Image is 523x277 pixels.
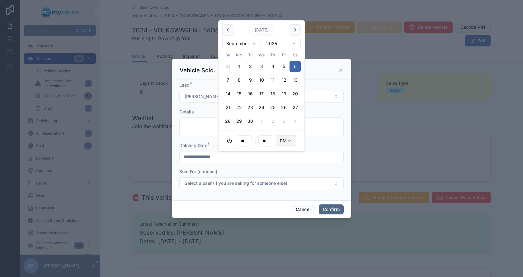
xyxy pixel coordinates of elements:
[256,74,267,86] button: Wednesday, September 10th, 2025
[245,74,256,86] button: Tuesday, September 9th, 2025
[267,74,278,86] button: Thursday, September 11th, 2025
[233,74,245,86] button: Monday, September 8th, 2025
[278,52,290,58] th: Friday
[278,102,290,113] button: Friday, September 26th, 2025
[222,88,233,99] button: Sunday, September 14th, 2025
[256,88,267,99] button: Wednesday, September 17th, 2025
[245,61,256,72] button: Tuesday, September 2nd, 2025
[290,52,301,58] th: Saturday
[222,61,233,72] button: Sunday, August 31st, 2025
[256,116,267,127] button: Wednesday, October 1st, 2025
[233,102,245,113] button: Monday, September 22nd, 2025
[233,61,245,72] button: Monday, September 1st, 2025
[233,52,245,58] th: Monday
[245,116,256,127] button: Tuesday, September 30th, 2025
[290,102,301,113] button: Saturday, September 27th, 2025
[267,52,278,58] th: Thursday
[222,102,233,113] button: Sunday, September 21st, 2025
[278,61,290,72] button: Friday, September 5th, 2025
[185,93,300,100] span: [PERSON_NAME] [[EMAIL_ADDRESS][DOMAIN_NAME]]
[222,74,233,86] button: Sunday, September 7th, 2025
[179,109,194,114] span: Details
[256,102,267,113] button: Wednesday, September 24th, 2025
[222,135,301,147] div: :
[179,177,344,189] button: Select Button
[222,52,233,58] th: Sunday
[267,102,278,113] button: Thursday, September 25th, 2025
[290,88,301,99] button: Saturday, September 20th, 2025
[278,74,290,86] button: Friday, September 12th, 2025
[319,204,344,214] button: Confirm
[179,82,190,88] span: Lead
[278,116,290,127] button: Friday, October 3rd, 2025
[233,116,245,127] button: Monday, September 29th, 2025
[233,88,245,99] button: Monday, September 15th, 2025
[256,61,267,72] button: Wednesday, September 3rd, 2025
[267,61,278,72] button: Thursday, September 4th, 2025
[185,180,287,186] span: Select a user (if you are selling for someone else)
[222,52,301,127] table: September 2025
[245,88,256,99] button: Tuesday, September 16th, 2025
[290,74,301,86] button: Saturday, September 13th, 2025
[292,204,315,214] button: Cancel
[179,91,344,103] button: Select Button
[180,67,215,74] h3: Vehicle Sold.
[222,116,233,127] button: Sunday, September 28th, 2025
[245,52,256,58] th: Tuesday
[179,169,217,174] span: Sold For (optional)
[290,116,301,127] button: Saturday, October 4th, 2025
[278,88,290,99] button: Friday, September 19th, 2025
[245,102,256,113] button: Tuesday, September 23rd, 2025
[290,61,301,72] button: Today, Saturday, September 6th, 2025, selected
[256,52,267,58] th: Wednesday
[267,116,278,127] button: Thursday, October 2nd, 2025
[267,88,278,99] button: Thursday, September 18th, 2025
[179,143,207,148] span: Delivery Date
